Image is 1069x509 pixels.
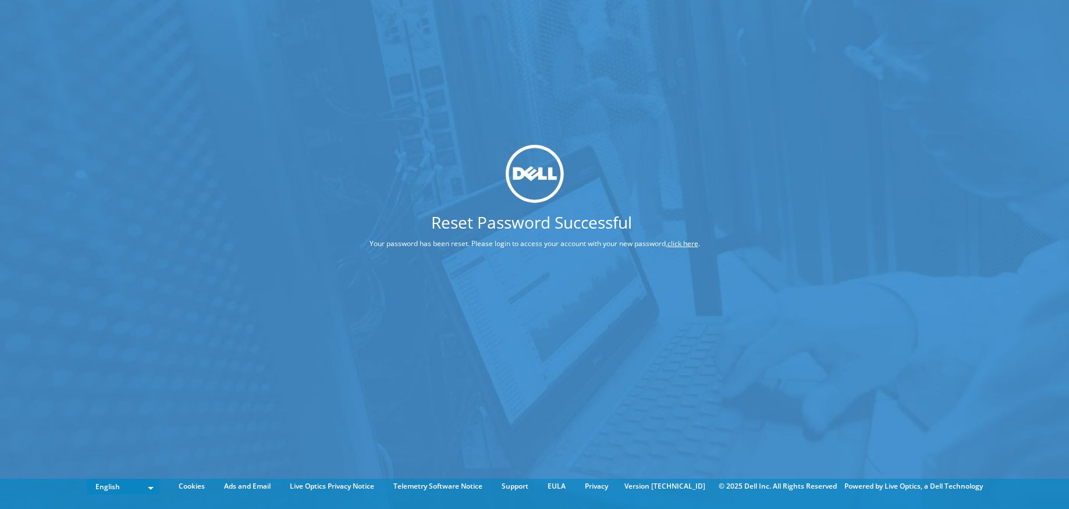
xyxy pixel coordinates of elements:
[576,480,617,493] a: Privacy
[619,480,711,493] li: Version [TECHNICAL_ID]
[281,480,383,493] a: Live Optics Privacy Notice
[493,480,537,493] a: Support
[215,480,279,493] a: Ads and Email
[326,237,744,250] p: Your password has been reset. Please login to access your account with your new password, .
[667,239,698,248] a: click here
[506,145,564,203] img: dell_svg_logo.svg
[844,480,983,493] li: Powered by Live Optics, a Dell Technology
[385,480,491,493] a: Telemetry Software Notice
[713,480,843,493] li: © 2025 Dell Inc. All Rights Reserved
[170,480,214,493] a: Cookies
[326,214,738,230] h1: Reset Password Successful
[539,480,574,493] a: EULA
